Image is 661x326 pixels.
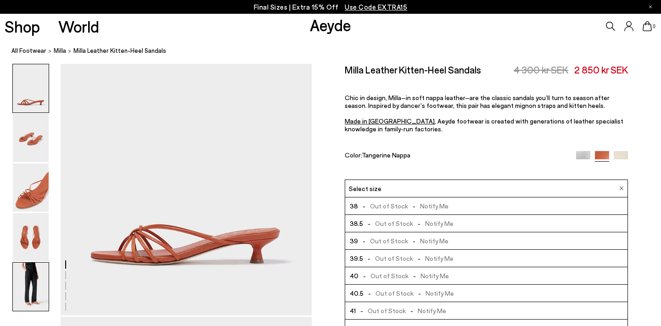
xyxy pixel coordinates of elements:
[58,18,99,34] a: World
[350,200,358,212] span: 38
[574,64,628,75] span: 2 850 kr SEK
[13,263,49,311] img: Milla Leather Kitten-Heel Sandals - Image 5
[11,39,661,64] nav: breadcrumb
[310,15,351,34] a: Aeyde
[364,289,375,297] span: -
[345,151,567,161] div: Color:
[514,64,568,75] span: 4 300 kr SEK
[652,24,656,29] span: 0
[350,270,359,281] span: 40
[350,305,356,316] span: 41
[363,253,454,264] span: Out of Stock Notify Me
[54,47,66,54] span: Milla
[408,202,420,210] span: -
[345,3,407,11] span: Navigate to /collections/ss25-final-sizes
[356,307,368,315] span: -
[413,219,425,227] span: -
[359,272,370,280] span: -
[363,218,454,229] span: Out of Stock Notify Me
[358,202,370,210] span: -
[13,213,49,261] img: Milla Leather Kitten-Heel Sandals - Image 4
[356,305,446,316] span: Out of Stock Notify Me
[358,235,448,247] span: Out of Stock Notify Me
[363,219,375,227] span: -
[13,64,49,112] img: Milla Leather Kitten-Heel Sandals - Image 1
[408,237,420,245] span: -
[362,151,410,158] span: Tangerine Nappa
[350,253,363,264] span: 39.5
[345,94,623,133] span: Chic in design, Milla–in soft nappa leather–are the classic sandals you’ll turn to season after s...
[406,307,418,315] span: -
[13,114,49,162] img: Milla Leather Kitten-Heel Sandals - Image 2
[364,287,454,299] span: Out of Stock Notify Me
[409,272,420,280] span: -
[414,289,426,297] span: -
[350,287,364,299] span: 40.5
[643,21,652,31] a: 0
[359,270,449,281] span: Out of Stock Notify Me
[349,184,381,193] span: Select size
[11,46,46,56] a: All Footwear
[358,237,370,245] span: -
[254,1,408,13] p: Final Sizes | Extra 15% Off
[358,200,448,212] span: Out of Stock Notify Me
[54,46,66,56] a: Milla
[350,235,358,247] span: 39
[363,254,375,262] span: -
[13,163,49,212] img: Milla Leather Kitten-Heel Sandals - Image 3
[413,254,425,262] span: -
[350,218,363,229] span: 38.5
[345,117,435,125] a: Made in [GEOGRAPHIC_DATA]
[73,46,166,56] span: Milla Leather Kitten-Heel Sandals
[5,18,40,34] a: Shop
[345,64,481,75] h2: Milla Leather Kitten-Heel Sandals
